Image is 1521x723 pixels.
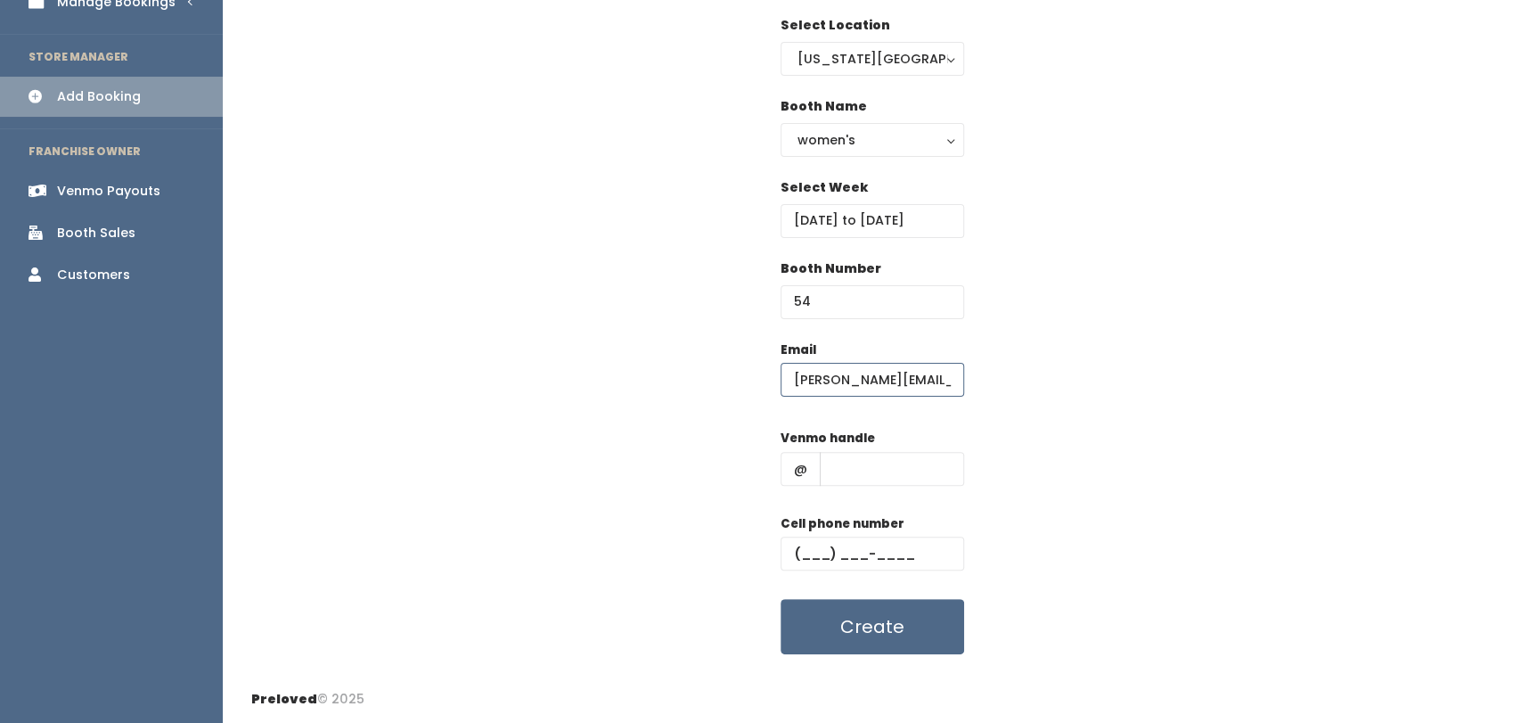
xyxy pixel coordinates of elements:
[781,285,964,319] input: Booth Number
[781,599,964,654] button: Create
[781,259,881,278] label: Booth Number
[57,87,141,106] div: Add Booking
[781,123,964,157] button: women's
[781,452,821,486] span: @
[57,224,135,242] div: Booth Sales
[781,16,890,35] label: Select Location
[781,341,816,359] label: Email
[781,204,964,238] input: Select week
[781,537,964,571] input: (___) ___-____
[797,130,947,150] div: women's
[781,430,875,448] label: Venmo handle
[251,676,364,709] div: © 2025
[781,178,868,197] label: Select Week
[251,690,317,708] span: Preloved
[797,49,947,69] div: [US_STATE][GEOGRAPHIC_DATA]
[781,515,904,533] label: Cell phone number
[57,266,130,284] div: Customers
[781,363,964,397] input: @ .
[781,97,867,116] label: Booth Name
[57,182,160,201] div: Venmo Payouts
[781,42,964,76] button: [US_STATE][GEOGRAPHIC_DATA]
